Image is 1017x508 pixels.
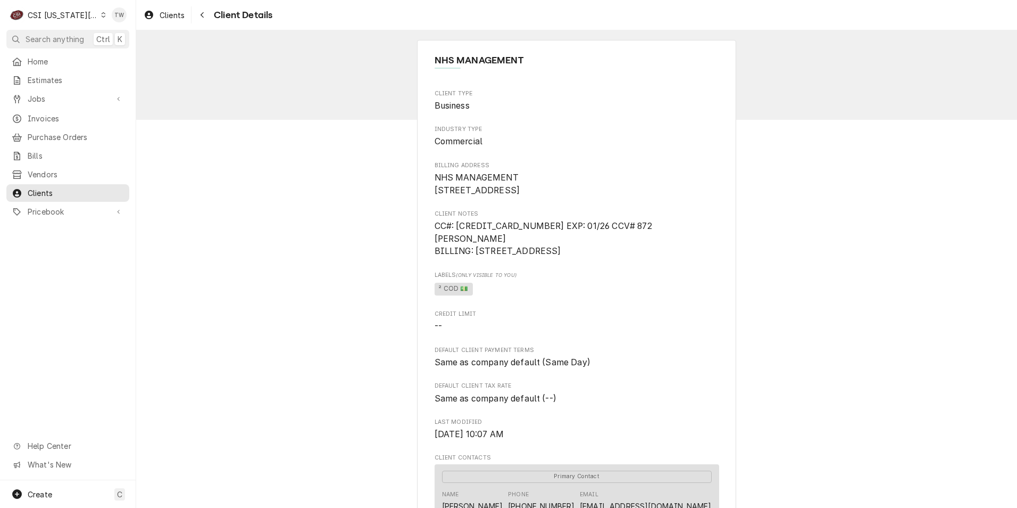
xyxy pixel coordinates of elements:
span: Estimates [28,75,124,86]
span: Help Center [28,440,123,452]
span: NHS MANAGEMENT [STREET_ADDRESS] [435,173,520,195]
div: C [10,7,24,22]
span: Business [435,101,470,111]
a: Estimates [6,71,129,89]
div: TW [112,7,127,22]
span: C [117,489,122,500]
div: Default Client Payment Terms [435,346,719,369]
div: CSI Kansas City.'s Avatar [10,7,24,22]
div: Primary [442,470,712,482]
span: Credit Limit [435,310,719,318]
div: Email [580,490,598,499]
span: Invoices [28,113,124,124]
span: Name [435,53,719,68]
div: Billing Address [435,161,719,197]
div: Credit Limit [435,310,719,333]
a: Invoices [6,110,129,127]
div: Default Client Tax Rate [435,382,719,405]
span: Default Client Tax Rate [435,382,719,390]
span: Purchase Orders [28,132,124,143]
div: CSI [US_STATE][GEOGRAPHIC_DATA]. [28,10,98,21]
span: Pricebook [28,206,108,217]
span: K [118,34,122,45]
span: Client Details [211,8,272,22]
span: Client Notes [435,210,719,218]
span: Client Notes [435,220,719,258]
span: Client Contacts [435,454,719,462]
span: Default Client Payment Terms [435,356,719,369]
a: Purchase Orders [6,128,129,146]
span: Jobs [28,93,108,104]
span: Create [28,490,52,499]
span: Same as company default (--) [435,394,556,404]
div: Industry Type [435,125,719,148]
a: Vendors [6,166,129,183]
span: Client Type [435,89,719,98]
span: Primary Contact [442,471,712,483]
a: Go to Help Center [6,437,129,455]
a: Bills [6,147,129,165]
span: Client Type [435,100,719,112]
span: Same as company default (Same Day) [435,357,590,367]
a: Go to Jobs [6,90,129,108]
a: Go to What's New [6,456,129,473]
div: Last Modified [435,418,719,441]
span: -- [435,321,442,331]
a: Clients [6,184,129,202]
span: Billing Address [435,161,719,170]
a: Clients [139,6,189,24]
span: Search anything [26,34,84,45]
span: Last Modified [435,418,719,427]
span: Vendors [28,169,124,180]
div: Client Type [435,89,719,112]
a: Go to Pricebook [6,203,129,220]
span: Commercial [435,136,483,146]
span: CC#: [CREDIT_CARD_NUMBER] EXP: 01/26 CCV# 872 [PERSON_NAME] BILLING: [STREET_ADDRESS] [435,221,652,256]
div: Tori Warrick's Avatar [112,7,127,22]
span: Default Client Payment Terms [435,346,719,355]
span: Industry Type [435,135,719,148]
span: Ctrl [96,34,110,45]
span: Bills [28,150,124,161]
span: [DATE] 10:07 AM [435,429,504,439]
span: [object Object] [435,281,719,297]
div: Client Notes [435,210,719,258]
span: Clients [160,10,185,21]
div: Phone [508,490,529,499]
span: (Only Visible to You) [456,272,516,278]
span: Credit Limit [435,320,719,333]
span: Last Modified [435,428,719,441]
div: Client Information [435,53,719,76]
span: Industry Type [435,125,719,134]
div: Name [442,490,459,499]
a: Home [6,53,129,70]
span: Labels [435,271,719,280]
button: Search anythingCtrlK [6,30,129,48]
button: Navigate back [194,6,211,23]
span: What's New [28,459,123,470]
span: Billing Address [435,171,719,196]
div: [object Object] [435,271,719,297]
span: Home [28,56,124,67]
span: Default Client Tax Rate [435,392,719,405]
span: Clients [28,187,124,199]
span: ² COD 💵 [435,283,473,296]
